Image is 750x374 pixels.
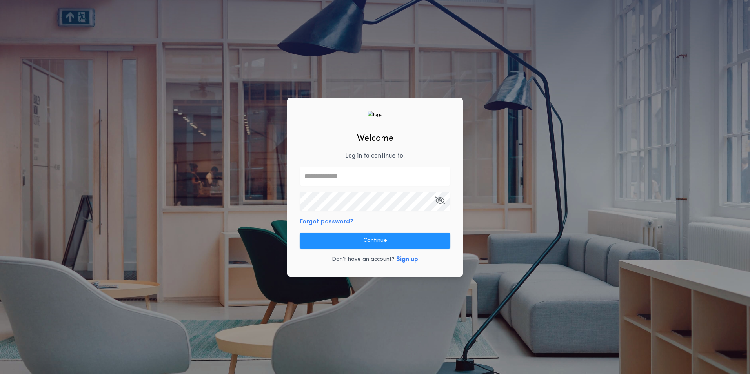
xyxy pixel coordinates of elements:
p: Don't have an account? [332,256,395,263]
button: Sign up [396,255,418,264]
button: Continue [300,233,450,249]
h2: Welcome [357,132,393,145]
p: Log in to continue to . [345,151,405,161]
button: Forgot password? [300,217,353,227]
img: logo [368,111,382,118]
